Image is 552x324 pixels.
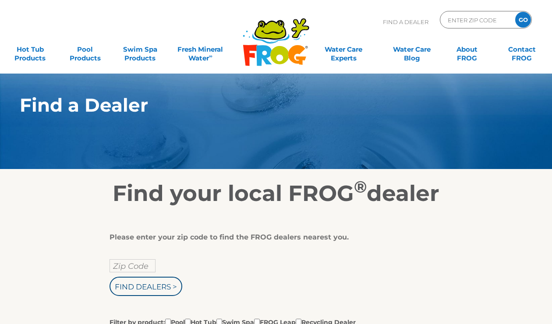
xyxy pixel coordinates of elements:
[173,41,227,58] a: Fresh MineralWater∞
[515,12,531,28] input: GO
[9,41,52,58] a: Hot TubProducts
[309,41,379,58] a: Water CareExperts
[383,11,428,33] p: Find A Dealer
[64,41,106,58] a: PoolProducts
[390,41,433,58] a: Water CareBlog
[7,180,545,207] h2: Find your local FROG dealer
[500,41,543,58] a: ContactFROG
[209,53,212,59] sup: ∞
[354,177,367,197] sup: ®
[446,41,488,58] a: AboutFROG
[110,277,182,296] input: Find Dealers >
[119,41,162,58] a: Swim SpaProducts
[447,14,506,26] input: Zip Code Form
[110,233,436,242] div: Please enter your zip code to find the FROG dealers nearest you.
[20,95,492,116] h1: Find a Dealer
